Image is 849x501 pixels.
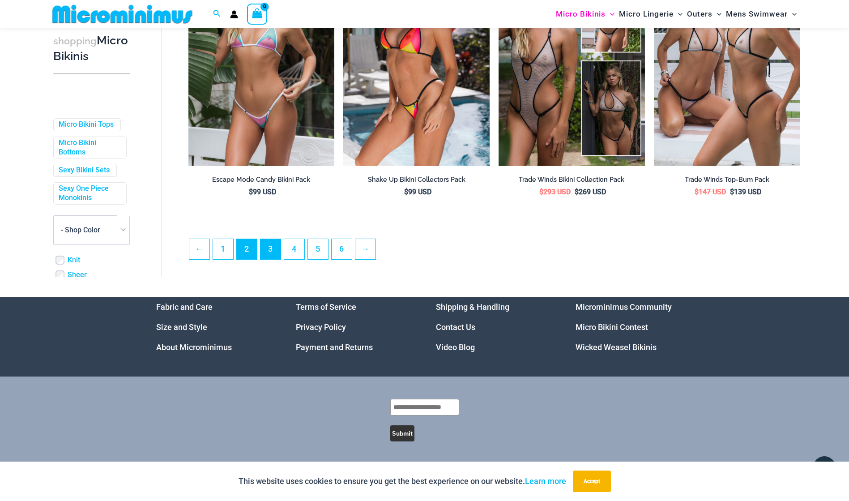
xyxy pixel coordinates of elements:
a: About Microminimus [156,343,232,352]
a: Sexy Bikini Sets [59,166,110,175]
a: Page 4 [284,239,304,259]
span: $ [730,188,734,196]
nav: Product Pagination [188,239,800,265]
span: Outers [687,3,712,26]
span: Micro Bikinis [556,3,606,26]
a: OutersMenu ToggleMenu Toggle [685,3,724,26]
nav: Menu [296,297,414,357]
a: Micro Bikini Contest [576,322,648,332]
a: Search icon link [213,9,221,20]
aside: Footer Widget 1 [156,297,274,357]
a: Page 1 [213,239,233,259]
a: Account icon link [230,10,238,18]
span: $ [695,188,699,196]
a: Learn more [525,476,566,486]
span: Menu Toggle [674,3,683,26]
nav: Menu [436,297,554,357]
a: Page 3 [260,239,281,259]
a: Escape Mode Candy Bikini Pack [188,176,335,187]
a: Page 5 [308,239,328,259]
nav: Site Navigation [552,1,801,27]
a: Sexy One Piece Monokinis [59,184,119,203]
h2: Shake Up Bikini Collectors Pack [343,176,490,184]
button: Submit [390,425,414,441]
bdi: 139 USD [730,188,761,196]
h3: Micro Bikinis [53,33,130,64]
span: - Shop Color [53,215,130,245]
a: ← [189,239,209,259]
a: Privacy Policy [296,322,346,332]
span: Page 2 [237,239,257,259]
a: Terms of Service [296,302,356,312]
span: Micro Lingerie [619,3,674,26]
bdi: 99 USD [249,188,276,196]
a: Micro Bikini Bottoms [59,138,119,157]
a: Payment and Returns [296,343,373,352]
bdi: 99 USD [404,188,431,196]
a: Contact Us [436,322,475,332]
bdi: 147 USD [695,188,726,196]
nav: Menu [576,297,693,357]
a: Micro LingerieMenu ToggleMenu Toggle [617,3,685,26]
bdi: 293 USD [539,188,571,196]
a: Page 6 [332,239,352,259]
img: MM SHOP LOGO FLAT [49,4,196,24]
a: Sheer [68,270,87,280]
a: Wicked Weasel Bikinis [576,343,657,352]
span: Mens Swimwear [726,3,788,26]
a: Mens SwimwearMenu ToggleMenu Toggle [724,3,799,26]
span: shopping [53,35,97,47]
p: This website uses cookies to ensure you get the best experience on our website. [239,475,566,488]
a: Microminimus Community [576,302,672,312]
span: $ [249,188,253,196]
a: Shake Up Bikini Collectors Pack [343,176,490,187]
aside: Footer Widget 3 [436,297,554,357]
h2: Trade Winds Bikini Collection Pack [499,176,645,184]
a: Trade Winds Bikini Collection Pack [499,176,645,187]
a: Fabric and Care [156,302,213,312]
span: - Shop Color [54,216,129,244]
h2: Trade Winds Top-Bum Pack [654,176,800,184]
span: $ [404,188,408,196]
a: Knit [68,256,80,265]
span: $ [575,188,579,196]
a: View Shopping Cart, empty [247,4,268,24]
a: Trade Winds Top-Bum Pack [654,176,800,187]
bdi: 269 USD [575,188,606,196]
aside: Footer Widget 2 [296,297,414,357]
aside: Footer Widget 4 [576,297,693,357]
button: Accept [573,471,611,492]
span: - Shop Color [61,226,100,234]
span: Menu Toggle [606,3,614,26]
h2: Escape Mode Candy Bikini Pack [188,176,335,184]
span: Menu Toggle [712,3,721,26]
nav: Menu [156,297,274,357]
a: → [355,239,375,259]
a: Size and Style [156,322,207,332]
span: Menu Toggle [788,3,797,26]
span: $ [539,188,543,196]
a: Micro Bikini Tops [59,120,114,129]
a: Micro BikinisMenu ToggleMenu Toggle [554,3,617,26]
a: Video Blog [436,343,475,352]
a: Shipping & Handling [436,302,509,312]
